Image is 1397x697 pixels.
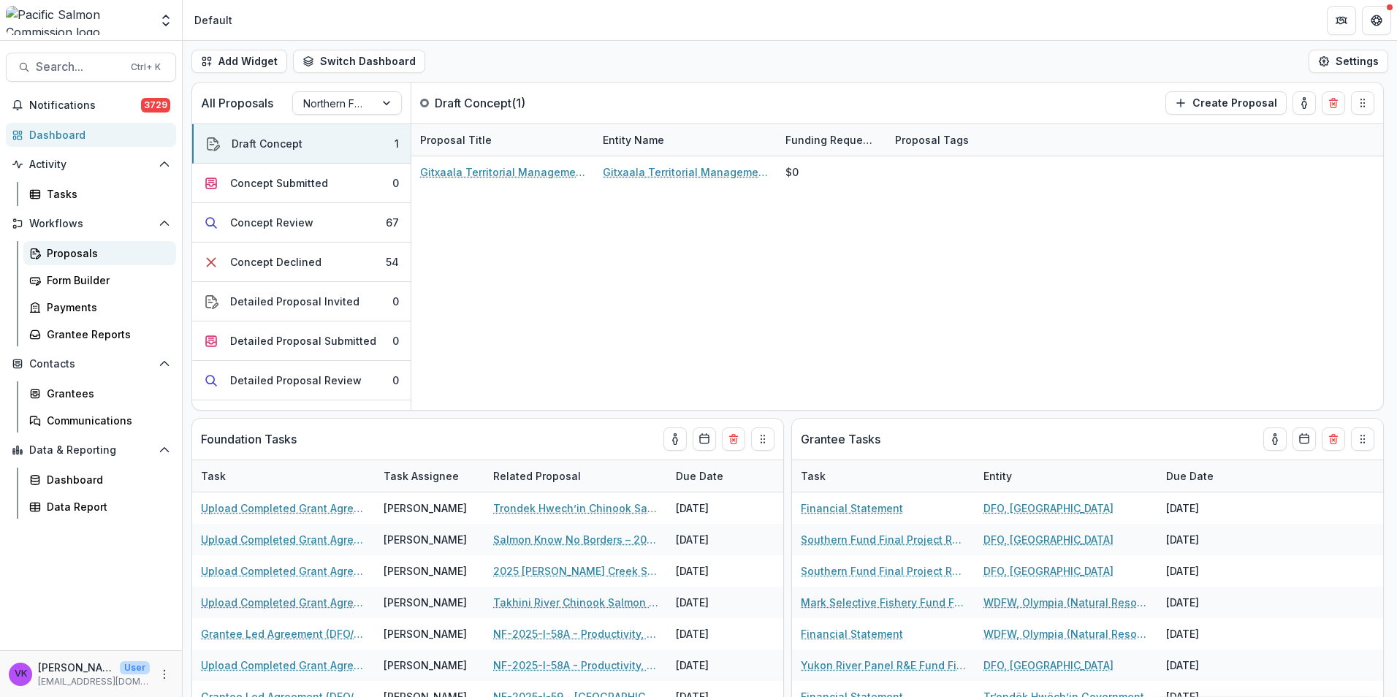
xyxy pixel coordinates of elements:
div: [PERSON_NAME] [384,532,467,547]
button: Settings [1309,50,1388,73]
a: Tasks [23,182,176,206]
a: Financial Statement [801,626,903,641]
a: NF-2025-I-58A - Productivity, Migration Timing, and Survival of Sockeye, Coho, and Pink Salmon at... [493,626,658,641]
div: Proposal Tags [886,132,978,148]
div: [DATE] [667,524,777,555]
div: Dashboard [29,127,164,142]
a: DFO, [GEOGRAPHIC_DATA] [983,500,1114,516]
div: [PERSON_NAME] [384,500,467,516]
a: Proposals [23,241,176,265]
a: Southern Fund Final Project Report [801,563,966,579]
button: Get Help [1362,6,1391,35]
button: Detailed Proposal Invited0 [192,282,411,321]
button: Open Activity [6,153,176,176]
span: Contacts [29,358,153,370]
a: Gitxaala Territorial Management Agency - 2025 - Northern Fund Concept Application Form 2026 [420,164,585,180]
a: Upload Completed Grant Agreements [201,595,366,610]
div: Tasks [47,186,164,202]
button: Open entity switcher [156,6,176,35]
div: Proposal Title [411,124,594,156]
div: Victor Keong [15,669,27,679]
button: Partners [1327,6,1356,35]
button: Concept Submitted0 [192,164,411,203]
button: Concept Review67 [192,203,411,243]
div: Entity Name [594,124,777,156]
button: Open Data & Reporting [6,438,176,462]
div: Related Proposal [484,468,590,484]
div: [DATE] [1157,587,1267,618]
a: Takhini River Chinook Salmon Sonar Project – Year 5 [493,595,658,610]
a: Upload Completed Grant Agreements [201,563,366,579]
div: Proposal Tags [886,124,1069,156]
a: Grantee Reports [23,322,176,346]
div: [DATE] [667,650,777,681]
div: Task Assignee [375,460,484,492]
div: [PERSON_NAME] [384,563,467,579]
p: Draft Concept ( 1 ) [435,94,544,112]
div: Concept Declined [230,254,321,270]
div: Due Date [667,468,732,484]
a: Yukon River Panel R&E Fund Final Project Report [801,658,966,673]
button: toggle-assigned-to-me [1293,91,1316,115]
p: User [120,661,150,674]
a: Mark Selective Fishery Fund Final Project Report [801,595,966,610]
a: WDFW, Olympia (Natural Resources Building, [STREET_ADDRESS][US_STATE] [983,595,1149,610]
div: Default [194,12,232,28]
div: [DATE] [667,618,777,650]
a: Gitxaala Territorial Management Agency [603,164,768,180]
div: [DATE] [1157,524,1267,555]
a: Payments [23,295,176,319]
button: Delete card [722,427,745,451]
div: Detailed Proposal Invited [230,294,359,309]
div: Due Date [1157,460,1267,492]
div: Task [792,460,975,492]
div: Proposal Title [411,132,500,148]
div: 0 [392,294,399,309]
div: [DATE] [667,555,777,587]
div: [DATE] [667,492,777,524]
div: Due Date [1157,468,1222,484]
div: Due Date [667,460,777,492]
div: Funding Requested [777,124,886,156]
a: Financial Statement [801,500,903,516]
a: Dashboard [23,468,176,492]
p: Grantee Tasks [801,430,880,448]
div: Data Report [47,499,164,514]
div: [DATE] [1157,555,1267,587]
div: Related Proposal [484,460,667,492]
button: More [156,666,173,683]
p: [PERSON_NAME] [38,660,114,675]
button: Delete card [1322,91,1345,115]
a: WDFW, Olympia (Natural Resources Building, [STREET_ADDRESS][US_STATE] [983,626,1149,641]
a: DFO, [GEOGRAPHIC_DATA] [983,532,1114,547]
div: Task [192,460,375,492]
a: Dashboard [6,123,176,147]
button: Draft Concept1 [192,124,411,164]
p: [EMAIL_ADDRESS][DOMAIN_NAME] [38,675,150,688]
a: Southern Fund Final Project Report [801,532,966,547]
div: 67 [386,215,399,230]
button: toggle-assigned-to-me [663,427,687,451]
div: Payments [47,300,164,315]
div: 0 [392,333,399,348]
a: DFO, [GEOGRAPHIC_DATA] [983,563,1114,579]
div: Grantees [47,386,164,401]
div: Task Assignee [375,468,468,484]
div: [PERSON_NAME] [384,595,467,610]
span: Activity [29,159,153,171]
div: 0 [392,373,399,388]
a: Salmon Know No Borders – 2025 Yukon River Exchange Outreach (YRDFA portion) [493,532,658,547]
div: Dashboard [47,472,164,487]
div: Task [192,468,235,484]
img: Pacific Salmon Commission logo [6,6,150,35]
div: 54 [386,254,399,270]
div: Grantee Reports [47,327,164,342]
span: Workflows [29,218,153,230]
button: Drag [1351,91,1374,115]
button: Calendar [693,427,716,451]
nav: breadcrumb [189,9,238,31]
div: Proposals [47,245,164,261]
button: Delete card [1322,427,1345,451]
a: Trondek Hwech’in Chinook Salmon Monitoring and Restoration Investigations (Formally Klondike Rive... [493,500,658,516]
